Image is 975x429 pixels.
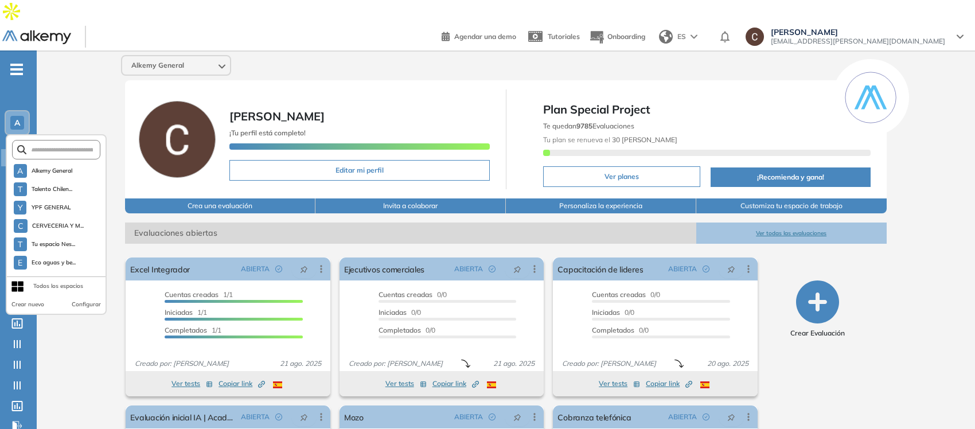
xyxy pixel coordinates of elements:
button: Personaliza la experiencia [506,198,696,213]
span: Cuentas creadas [379,290,432,299]
span: Eco aguas y be... [32,258,76,267]
span: Alkemy General [131,61,184,70]
button: Copiar link [646,377,692,391]
span: Creado por: [PERSON_NAME] [557,358,661,369]
span: E [18,258,22,267]
span: pushpin [727,412,735,422]
span: Agendar una demo [454,32,516,41]
span: Completados [165,326,207,334]
span: check-circle [489,266,496,272]
span: 0/0 [379,308,421,317]
button: pushpin [291,260,317,278]
span: Tutoriales [548,32,580,41]
button: Crear Evaluación [790,280,845,338]
span: 0/0 [592,326,649,334]
button: pushpin [505,408,530,426]
span: 1/1 [165,290,233,299]
span: Copiar link [646,379,692,389]
span: pushpin [513,412,521,422]
span: Copiar link [432,379,479,389]
span: Iniciadas [165,308,193,317]
span: Y [18,203,22,212]
button: pushpin [291,408,317,426]
span: 20 ago. 2025 [703,358,753,369]
span: C [18,221,24,231]
span: A [17,166,23,175]
span: T [18,185,22,194]
span: check-circle [275,414,282,420]
button: Copiar link [219,377,265,391]
span: [PERSON_NAME] [771,28,945,37]
span: Alkemy General [32,166,73,175]
div: Todos los espacios [33,282,83,291]
span: Creado por: [PERSON_NAME] [344,358,447,369]
img: ESP [700,381,709,388]
img: Foto de perfil [139,101,216,178]
span: check-circle [703,414,709,420]
a: Tutoriales [525,22,580,52]
span: YPF GENERAL [31,203,72,212]
button: pushpin [719,260,744,278]
a: Evaluación inicial IA | Academy | Pomelo [130,405,236,428]
span: pushpin [300,264,308,274]
b: 30 [PERSON_NAME] [610,135,677,144]
button: Ver tests [599,377,640,391]
button: Onboarding [589,25,645,49]
button: Crea una evaluación [125,198,315,213]
img: world [659,30,673,44]
span: Copiar link [219,379,265,389]
span: Talento Chilen... [32,185,73,194]
span: check-circle [703,266,709,272]
button: pushpin [719,408,744,426]
span: ABIERTA [668,412,697,422]
button: Ver tests [171,377,213,391]
button: Invita a colaborar [315,198,506,213]
span: Completados [379,326,421,334]
img: Logo [2,30,71,45]
span: Tu espacio Nes... [32,240,76,249]
a: Mozo [344,405,364,428]
span: ABIERTA [241,412,270,422]
span: Onboarding [607,32,645,41]
b: 9785 [576,122,592,130]
span: pushpin [727,264,735,274]
button: Editar mi perfil [229,160,489,181]
span: Completados [592,326,634,334]
span: CERVECERIA Y M... [32,221,84,231]
span: pushpin [300,412,308,422]
span: Cuentas creadas [592,290,646,299]
span: [PERSON_NAME] [229,109,325,123]
span: 1/1 [165,326,221,334]
span: 1/1 [165,308,207,317]
span: Iniciadas [379,308,407,317]
a: Capacitación de lideres [557,258,643,280]
span: 0/0 [379,290,447,299]
span: Te quedan Evaluaciones [543,122,634,130]
span: ¡Tu perfil está completo! [229,128,306,137]
img: ESP [273,381,282,388]
a: Agendar una demo [442,29,516,42]
a: Excel Integrador [130,258,190,280]
span: Iniciadas [592,308,620,317]
span: Creado por: [PERSON_NAME] [130,358,233,369]
span: ABIERTA [241,264,270,274]
span: ES [677,32,686,42]
button: Customiza tu espacio de trabajo [696,198,887,213]
span: Cuentas creadas [165,290,219,299]
button: Copiar link [432,377,479,391]
button: Ver todas las evaluaciones [696,223,887,244]
button: Crear nuevo [11,300,44,309]
img: arrow [691,34,697,39]
span: ABIERTA [454,412,483,422]
a: Ejecutivos comerciales [344,258,424,280]
a: Cobranza telefónica [557,405,631,428]
span: Crear Evaluación [790,328,845,338]
span: Evaluaciones abiertas [125,223,696,244]
button: Ver tests [385,377,427,391]
span: pushpin [513,264,521,274]
button: Configurar [72,300,101,309]
i: - [10,68,23,71]
span: T [18,240,22,249]
button: pushpin [505,260,530,278]
span: A [14,118,20,127]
